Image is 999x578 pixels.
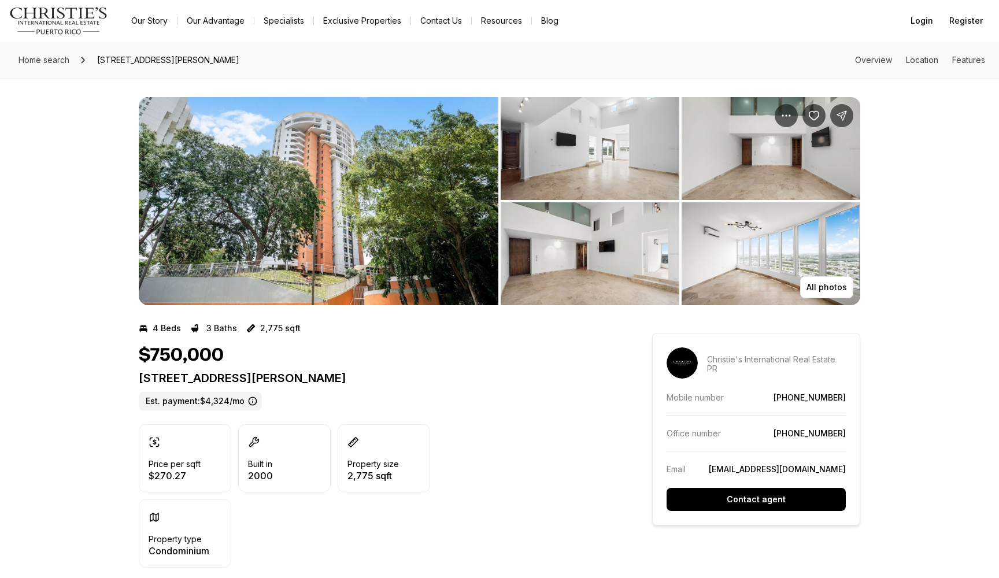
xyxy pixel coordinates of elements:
[139,97,860,305] div: Listing Photos
[347,471,399,480] p: 2,775 sqft
[472,13,531,29] a: Resources
[774,392,846,402] a: [PHONE_NUMBER]
[830,104,853,127] button: Share Property: 3011 ALEJANDRINO AVE #2103
[139,97,498,305] button: View image gallery
[149,546,209,555] p: Condominium
[904,9,940,32] button: Login
[139,392,262,410] label: Est. payment: $4,324/mo
[501,97,679,200] button: View image gallery
[139,97,498,305] li: 1 of 7
[149,471,201,480] p: $270.27
[949,16,983,25] span: Register
[206,324,237,333] p: 3 Baths
[92,51,244,69] span: [STREET_ADDRESS][PERSON_NAME]
[260,324,301,333] p: 2,775 sqft
[800,276,853,298] button: All photos
[774,428,846,438] a: [PHONE_NUMBER]
[14,51,74,69] a: Home search
[122,13,177,29] a: Our Story
[18,55,69,65] span: Home search
[153,324,181,333] p: 4 Beds
[314,13,410,29] a: Exclusive Properties
[347,460,399,469] p: Property size
[177,13,254,29] a: Our Advantage
[139,371,610,385] p: [STREET_ADDRESS][PERSON_NAME]
[911,16,933,25] span: Login
[139,344,224,366] h1: $750,000
[855,55,892,65] a: Skip to: Overview
[248,460,272,469] p: Built in
[248,471,273,480] p: 2000
[682,202,860,305] button: View image gallery
[952,55,985,65] a: Skip to: Features
[501,97,860,305] li: 2 of 7
[942,9,990,32] button: Register
[855,55,985,65] nav: Page section menu
[9,7,108,35] img: logo
[775,104,798,127] button: Property options
[727,495,786,504] p: Contact agent
[254,13,313,29] a: Specialists
[709,464,846,474] a: [EMAIL_ADDRESS][DOMAIN_NAME]
[667,428,721,438] p: Office number
[411,13,471,29] button: Contact Us
[707,355,846,373] p: Christie's International Real Estate PR
[149,535,202,544] p: Property type
[149,460,201,469] p: Price per sqft
[682,97,860,200] button: View image gallery
[667,392,724,402] p: Mobile number
[667,488,846,511] button: Contact agent
[802,104,826,127] button: Save Property: 3011 ALEJANDRINO AVE #2103
[532,13,568,29] a: Blog
[667,464,686,474] p: Email
[906,55,938,65] a: Skip to: Location
[501,202,679,305] button: View image gallery
[806,283,847,292] p: All photos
